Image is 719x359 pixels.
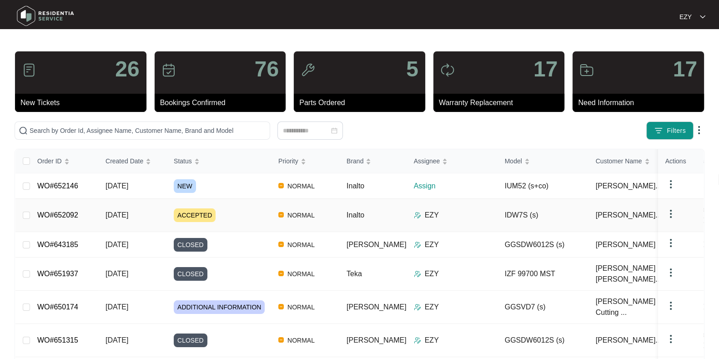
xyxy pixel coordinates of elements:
[278,212,284,217] img: Vercel Logo
[255,58,279,80] p: 76
[533,58,558,80] p: 17
[414,303,421,311] img: Assigner Icon
[596,263,668,285] span: [PERSON_NAME] [PERSON_NAME]...
[665,334,676,344] img: dropdown arrow
[596,181,662,192] span: [PERSON_NAME]...
[284,210,318,221] span: NORMAL
[299,97,425,108] p: Parts Ordered
[37,336,78,344] a: WO#651315
[161,63,176,77] img: icon
[498,291,588,324] td: GGSVD7 (s)
[278,242,284,247] img: Vercel Logo
[498,258,588,291] td: IZF 99700 MST
[284,239,318,250] span: NORMAL
[440,63,455,77] img: icon
[106,211,128,219] span: [DATE]
[106,182,128,190] span: [DATE]
[37,156,62,166] span: Order ID
[406,58,418,80] p: 5
[425,210,439,221] p: EZY
[37,182,78,190] a: WO#652146
[498,324,588,357] td: GGSDW6012S (s)
[425,268,439,279] p: EZY
[665,267,676,278] img: dropdown arrow
[284,268,318,279] span: NORMAL
[284,302,318,313] span: NORMAL
[115,58,139,80] p: 26
[700,15,705,19] img: dropdown arrow
[278,337,284,343] img: Vercel Logo
[498,149,588,173] th: Model
[579,63,594,77] img: icon
[414,270,421,278] img: Assigner Icon
[284,335,318,346] span: NORMAL
[347,211,364,219] span: Inalto
[106,270,128,278] span: [DATE]
[596,156,642,166] span: Customer Name
[347,336,407,344] span: [PERSON_NAME]
[667,126,686,136] span: Filters
[347,303,407,311] span: [PERSON_NAME]
[596,335,662,346] span: [PERSON_NAME]...
[174,300,265,314] span: ADDITIONAL INFORMATION
[37,211,78,219] a: WO#652092
[174,179,196,193] span: NEW
[19,126,28,135] img: search-icon
[596,239,656,250] span: [PERSON_NAME]
[425,239,439,250] p: EZY
[646,121,694,140] button: filter iconFilters
[347,182,364,190] span: Inalto
[22,63,36,77] img: icon
[347,270,362,278] span: Teka
[166,149,271,173] th: Status
[347,241,407,248] span: [PERSON_NAME]
[271,149,339,173] th: Priority
[174,238,207,252] span: CLOSED
[425,302,439,313] p: EZY
[278,304,284,309] img: Vercel Logo
[414,156,440,166] span: Assignee
[654,126,663,135] img: filter icon
[347,156,363,166] span: Brand
[174,156,192,166] span: Status
[498,199,588,232] td: IDW7S (s)
[106,336,128,344] span: [DATE]
[414,212,421,219] img: Assigner Icon
[596,210,662,221] span: [PERSON_NAME]...
[284,181,318,192] span: NORMAL
[673,58,697,80] p: 17
[498,173,588,199] td: IUM52 (s+co)
[339,149,407,173] th: Brand
[37,270,78,278] a: WO#651937
[498,232,588,258] td: GGSDW6012S (s)
[301,63,315,77] img: icon
[37,303,78,311] a: WO#650174
[694,125,704,136] img: dropdown arrow
[106,241,128,248] span: [DATE]
[414,181,498,192] p: Assign
[665,300,676,311] img: dropdown arrow
[30,126,266,136] input: Search by Order Id, Assignee Name, Customer Name, Brand and Model
[98,149,166,173] th: Created Date
[174,334,207,347] span: CLOSED
[278,271,284,276] img: Vercel Logo
[439,97,565,108] p: Warranty Replacement
[665,238,676,248] img: dropdown arrow
[658,149,704,173] th: Actions
[160,97,286,108] p: Bookings Confirmed
[174,267,207,281] span: CLOSED
[414,337,421,344] img: Assigner Icon
[407,149,498,173] th: Assignee
[665,208,676,219] img: dropdown arrow
[106,303,128,311] span: [DATE]
[505,156,522,166] span: Model
[578,97,704,108] p: Need Information
[37,241,78,248] a: WO#643185
[174,208,216,222] span: ACCEPTED
[414,241,421,248] img: Assigner Icon
[20,97,146,108] p: New Tickets
[679,12,692,21] p: EZY
[30,149,98,173] th: Order ID
[278,156,298,166] span: Priority
[596,296,668,318] span: [PERSON_NAME] Cutting ...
